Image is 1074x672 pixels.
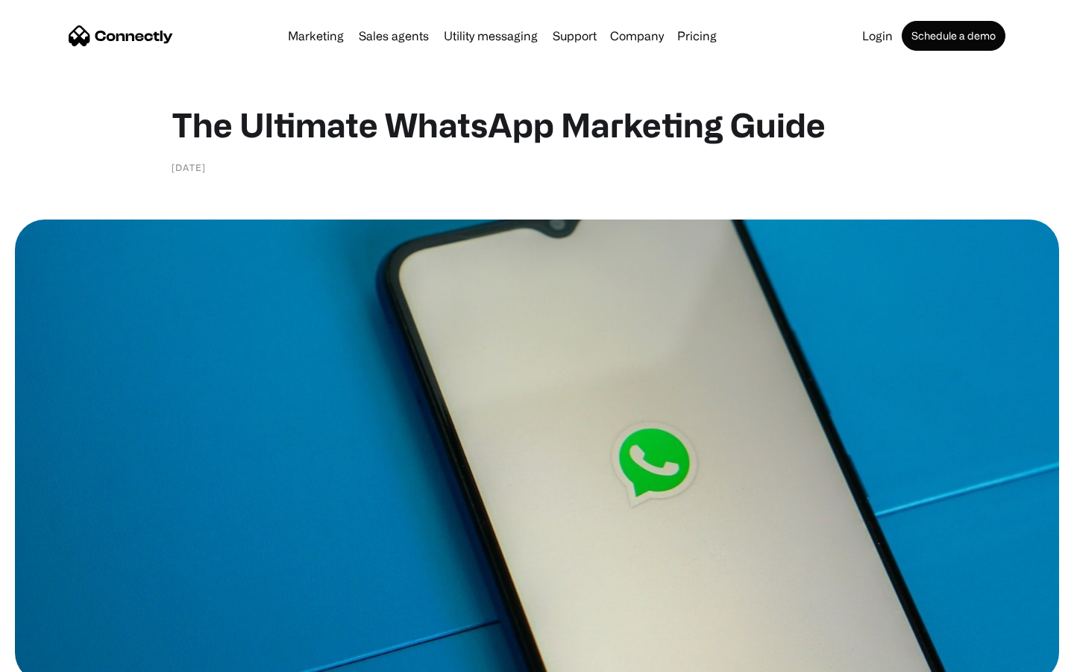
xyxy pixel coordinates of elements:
[610,25,664,46] div: Company
[902,21,1005,51] a: Schedule a demo
[15,646,89,667] aside: Language selected: English
[172,160,206,175] div: [DATE]
[547,30,603,42] a: Support
[172,105,902,145] h1: The Ultimate WhatsApp Marketing Guide
[282,30,350,42] a: Marketing
[30,646,89,667] ul: Language list
[671,30,723,42] a: Pricing
[438,30,544,42] a: Utility messaging
[353,30,435,42] a: Sales agents
[856,30,899,42] a: Login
